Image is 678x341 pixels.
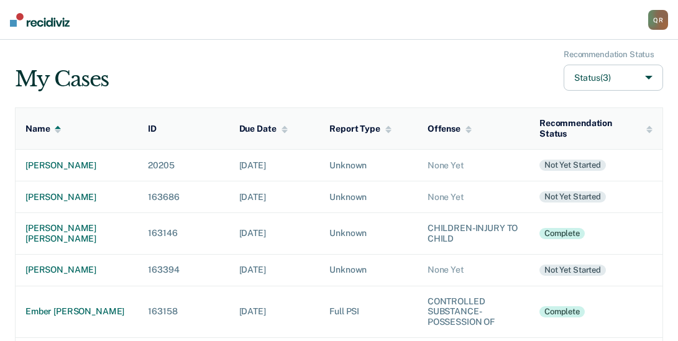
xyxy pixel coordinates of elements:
[564,65,663,91] button: Status(3)
[138,254,229,286] td: 163394
[138,286,229,337] td: 163158
[229,181,320,212] td: [DATE]
[539,160,606,171] div: Not yet started
[25,265,128,275] div: [PERSON_NAME]
[138,212,229,254] td: 163146
[138,149,229,181] td: 20205
[539,228,585,239] div: Complete
[648,10,668,30] button: QR
[229,254,320,286] td: [DATE]
[539,306,585,317] div: Complete
[25,124,61,134] div: Name
[428,223,520,244] div: CHILDREN-INJURY TO CHILD
[229,286,320,337] td: [DATE]
[539,265,606,276] div: Not yet started
[539,118,653,139] div: Recommendation Status
[428,296,520,327] div: CONTROLLED SUBSTANCE-POSSESSION OF
[148,124,157,134] div: ID
[138,181,229,212] td: 163686
[428,160,520,171] div: None Yet
[229,149,320,181] td: [DATE]
[428,192,520,202] div: None Yet
[15,66,109,92] div: My Cases
[319,254,417,286] td: Unknown
[428,265,520,275] div: None Yet
[25,192,128,202] div: [PERSON_NAME]
[25,223,128,244] div: [PERSON_NAME] [PERSON_NAME]
[25,160,128,171] div: [PERSON_NAME]
[564,50,654,60] div: Recommendation Status
[319,181,417,212] td: Unknown
[239,124,288,134] div: Due Date
[319,149,417,181] td: Unknown
[319,286,417,337] td: Full PSI
[25,306,128,317] div: ember [PERSON_NAME]
[539,191,606,202] div: Not yet started
[648,10,668,30] div: Q R
[319,212,417,254] td: Unknown
[428,124,472,134] div: Offense
[229,212,320,254] td: [DATE]
[10,13,70,27] img: Recidiviz
[329,124,391,134] div: Report Type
